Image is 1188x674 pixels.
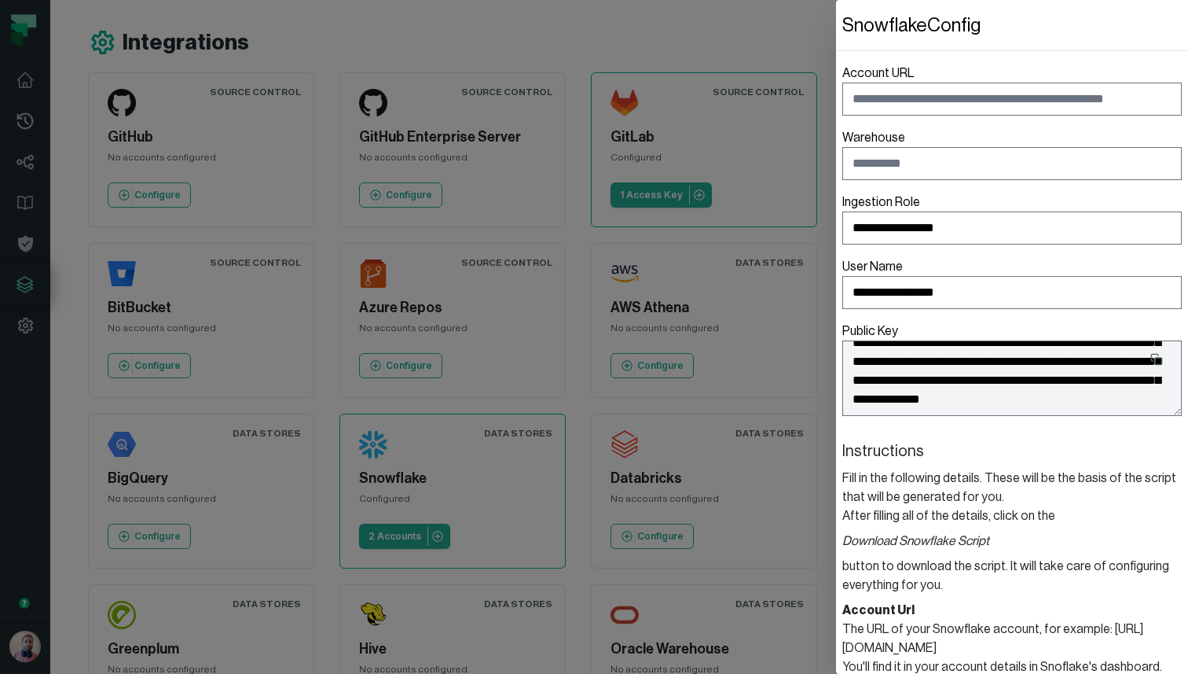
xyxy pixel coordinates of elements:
label: Account URL [842,64,1182,116]
label: Ingestion Role [842,193,1182,245]
button: Public Key [1144,347,1169,372]
textarea: Public Key [842,341,1182,416]
label: Public Key [842,322,1182,422]
header: Instructions [842,440,1182,462]
input: Account URL [842,83,1182,116]
input: User Name [842,276,1182,309]
label: Warehouse [842,128,1182,180]
label: User Name [842,257,1182,309]
input: Ingestion Role [842,212,1182,245]
i: Download Snowflake Script [842,532,1182,551]
header: Account Url [842,601,1182,620]
input: Warehouse [842,147,1182,180]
